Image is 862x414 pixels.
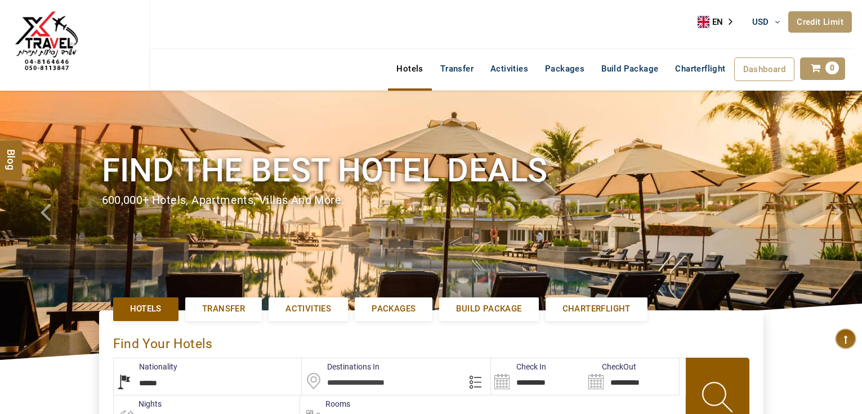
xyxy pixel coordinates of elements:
span: USD [752,17,769,27]
span: 0 [825,61,839,74]
span: Packages [372,303,416,315]
span: Blog [4,149,19,158]
a: Hotels [113,297,178,320]
a: Charterflight [667,57,734,80]
a: 0 [800,57,845,80]
a: Hotels [388,57,431,80]
a: Credit Limit [788,11,852,33]
a: Transfer [185,297,262,320]
span: Transfer [202,303,245,315]
a: Build Package [439,297,538,320]
div: Language [698,14,740,30]
input: Search [585,358,679,395]
span: Build Package [456,303,521,315]
span: Dashboard [743,64,786,74]
img: The Royal Line Holidays [8,5,84,81]
a: Build Package [593,57,667,80]
a: Packages [355,297,432,320]
a: Activities [482,57,537,80]
span: Activities [285,303,331,315]
span: Charterflight [675,64,725,74]
a: EN [698,14,740,30]
span: Hotels [130,303,162,315]
a: Charterflight [546,297,647,320]
label: Destinations In [302,361,379,372]
a: Packages [537,57,593,80]
label: Check In [491,361,546,372]
label: Nationality [114,361,177,372]
input: Search [491,358,585,395]
aside: Language selected: English [698,14,740,30]
a: Transfer [432,57,482,80]
label: CheckOut [585,361,636,372]
a: Activities [269,297,348,320]
h1: Find the best hotel deals [102,149,761,192]
label: Rooms [300,398,350,409]
span: Charterflight [562,303,631,315]
div: Find Your Hotels [113,324,749,358]
label: nights [113,398,162,409]
div: 600,000+ hotels, apartments, villas and more. [102,192,761,208]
